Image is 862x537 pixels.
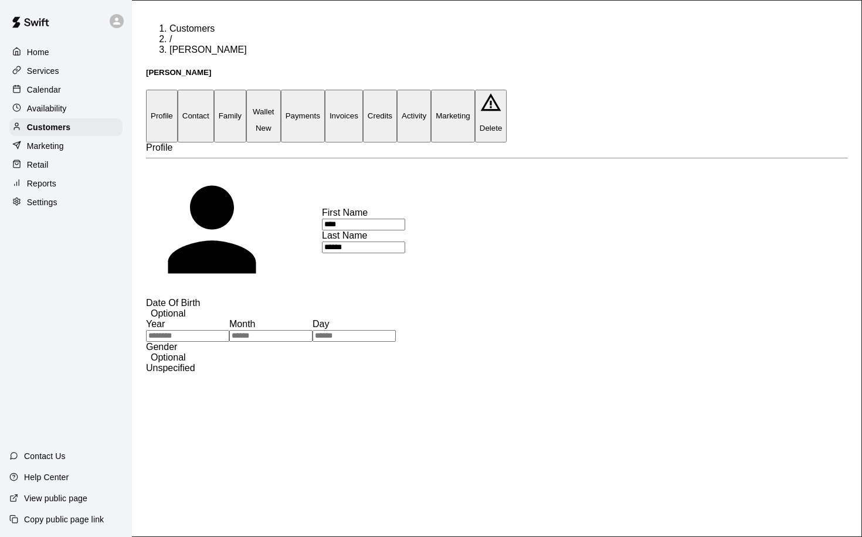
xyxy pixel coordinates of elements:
[27,46,49,58] p: Home
[27,140,64,152] p: Marketing
[146,23,848,55] nav: breadcrumb
[27,121,70,133] p: Customers
[146,68,848,77] h5: [PERSON_NAME]
[146,298,200,308] span: Date Of Birth
[9,81,123,98] a: Calendar
[322,230,367,240] span: Last Name
[313,319,329,329] span: Day
[178,90,214,142] button: Contact
[251,107,276,116] p: Wallet
[169,34,848,45] li: /
[322,208,368,217] span: First Name
[146,342,177,352] span: Gender
[9,156,123,174] a: Retail
[431,90,475,142] button: Marketing
[146,90,848,142] div: basic tabs example
[24,514,104,525] p: Copy public page link
[146,319,165,329] span: Year
[325,90,363,142] button: Invoices
[169,23,215,33] a: Customers
[9,193,123,211] a: Settings
[24,492,87,504] p: View public page
[281,90,325,142] button: Payments
[146,90,178,142] button: Profile
[397,90,431,142] button: Activity
[169,45,247,55] span: [PERSON_NAME]
[27,196,57,208] p: Settings
[146,142,172,152] span: Profile
[146,352,191,362] span: Optional
[27,84,61,96] p: Calendar
[9,62,123,80] a: Services
[27,159,49,171] p: Retail
[27,65,59,77] p: Services
[9,43,123,61] a: Home
[27,103,67,114] p: Availability
[9,118,123,136] a: Customers
[480,124,503,132] p: Delete
[363,90,397,142] button: Credits
[229,319,255,329] span: Month
[24,450,66,462] p: Contact Us
[9,100,123,117] a: Availability
[251,124,276,132] span: New
[9,175,123,192] a: Reports
[214,90,246,142] button: Family
[24,471,69,483] p: Help Center
[146,363,848,373] div: Unspecified
[9,137,123,155] a: Marketing
[146,308,191,318] span: Optional
[27,178,56,189] p: Reports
